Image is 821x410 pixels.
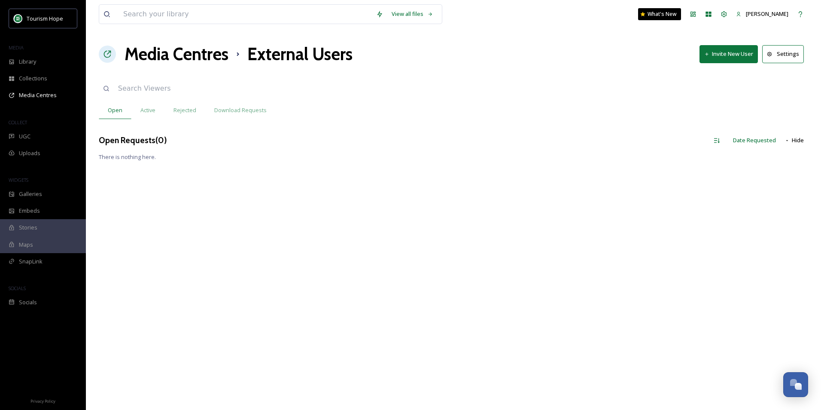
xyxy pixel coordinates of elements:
span: Library [19,58,36,66]
span: Download Requests [214,106,267,114]
a: What's New [638,8,681,20]
span: Active [140,106,155,114]
span: Galleries [19,190,42,198]
h1: External Users [247,41,353,67]
button: Settings [762,45,804,63]
span: SnapLink [19,257,43,266]
span: Embeds [19,207,40,215]
span: SOCIALS [9,285,26,291]
span: Socials [19,298,37,306]
a: Privacy Policy [30,395,55,406]
span: Collections [19,74,47,83]
span: COLLECT [9,119,27,125]
a: Settings [762,45,808,63]
h3: Open Requests ( 0 ) [99,134,167,147]
a: View all files [387,6,438,22]
span: Media Centres [19,91,57,99]
a: [PERSON_NAME] [732,6,793,22]
span: Rejected [173,106,196,114]
span: WIDGETS [9,177,28,183]
span: Privacy Policy [30,398,55,404]
span: Uploads [19,149,40,157]
div: Date Requested [729,132,780,149]
input: Search your library [119,5,372,24]
span: MEDIA [9,44,24,51]
span: Tourism Hope [27,15,63,22]
span: UGC [19,132,30,141]
span: Open [108,106,122,114]
span: Stories [19,223,37,232]
button: Hide [780,132,808,149]
span: [PERSON_NAME] [746,10,788,18]
img: logo.png [14,14,22,23]
input: Search Viewers [114,79,313,98]
span: There is nothing here. [99,153,808,161]
button: Invite New User [699,45,758,63]
button: Open Chat [783,372,808,397]
span: Maps [19,241,33,249]
a: Media Centres [125,41,228,67]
